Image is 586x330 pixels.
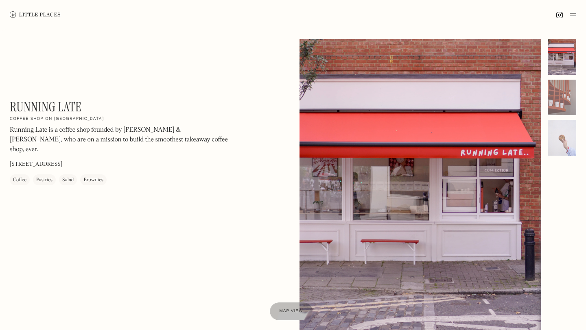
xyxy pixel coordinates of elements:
h2: Coffee shop on [GEOGRAPHIC_DATA] [10,116,104,122]
p: Running Late is a coffee shop founded by [PERSON_NAME] & [PERSON_NAME], who are on a mission to b... [10,125,230,154]
h1: Running Late [10,99,81,115]
p: [STREET_ADDRESS] [10,160,62,169]
div: Pastries [36,176,52,184]
div: Coffee [13,176,26,184]
div: Brownies [83,176,103,184]
div: Salad [62,176,74,184]
a: Map view [270,302,313,320]
span: Map view [280,309,303,313]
